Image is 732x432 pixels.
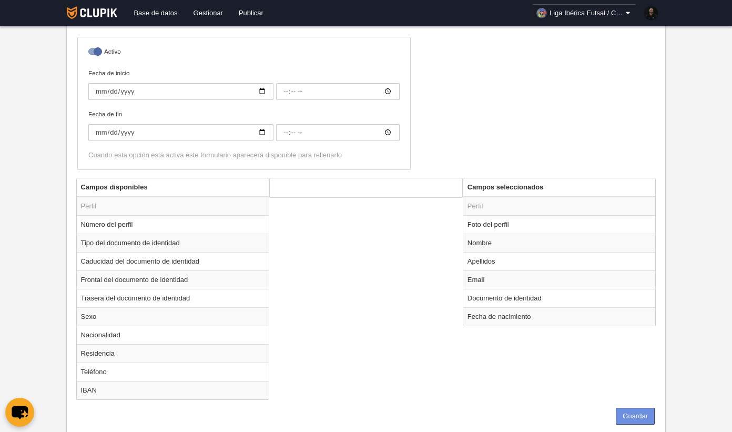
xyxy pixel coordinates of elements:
td: IBAN [77,381,269,399]
a: Liga Ibérica Futsal / Copa La Salle [532,4,636,22]
label: Fecha de fin [88,109,400,141]
td: Número del perfil [77,215,269,234]
td: Frontal del documento de identidad [77,270,269,289]
img: OaWT2KbN6wlr.30x30.jpg [536,8,547,18]
td: Nacionalidad [77,326,269,344]
label: Activo [88,47,400,59]
td: Fecha de nacimiento [463,307,656,326]
td: Email [463,270,656,289]
input: Fecha de fin [88,124,273,141]
th: Campos seleccionados [463,178,656,197]
td: Apellidos [463,252,656,270]
img: PagFKTzuSoBV.30x30.jpg [644,6,658,20]
td: Sexo [77,307,269,326]
input: Fecha de inicio [276,83,400,100]
label: Fecha de inicio [88,68,400,100]
input: Fecha de inicio [88,83,273,100]
button: chat-button [5,398,34,427]
td: Perfil [463,197,656,216]
td: Trasera del documento de identidad [77,289,269,307]
td: Foto del perfil [463,215,656,234]
span: Liga Ibérica Futsal / Copa La Salle [550,8,623,18]
img: Clupik [67,6,118,19]
td: Residencia [77,344,269,363]
td: Tipo del documento de identidad [77,234,269,252]
td: Caducidad del documento de identidad [77,252,269,270]
th: Campos disponibles [77,178,269,197]
td: Documento de identidad [463,289,656,307]
td: Nombre [463,234,656,252]
td: Teléfono [77,363,269,381]
div: Cuando esta opción está activa este formulario aparecerá disponible para rellenarlo [88,150,400,160]
button: Guardar [616,408,655,425]
input: Fecha de fin [276,124,400,141]
td: Perfil [77,197,269,216]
